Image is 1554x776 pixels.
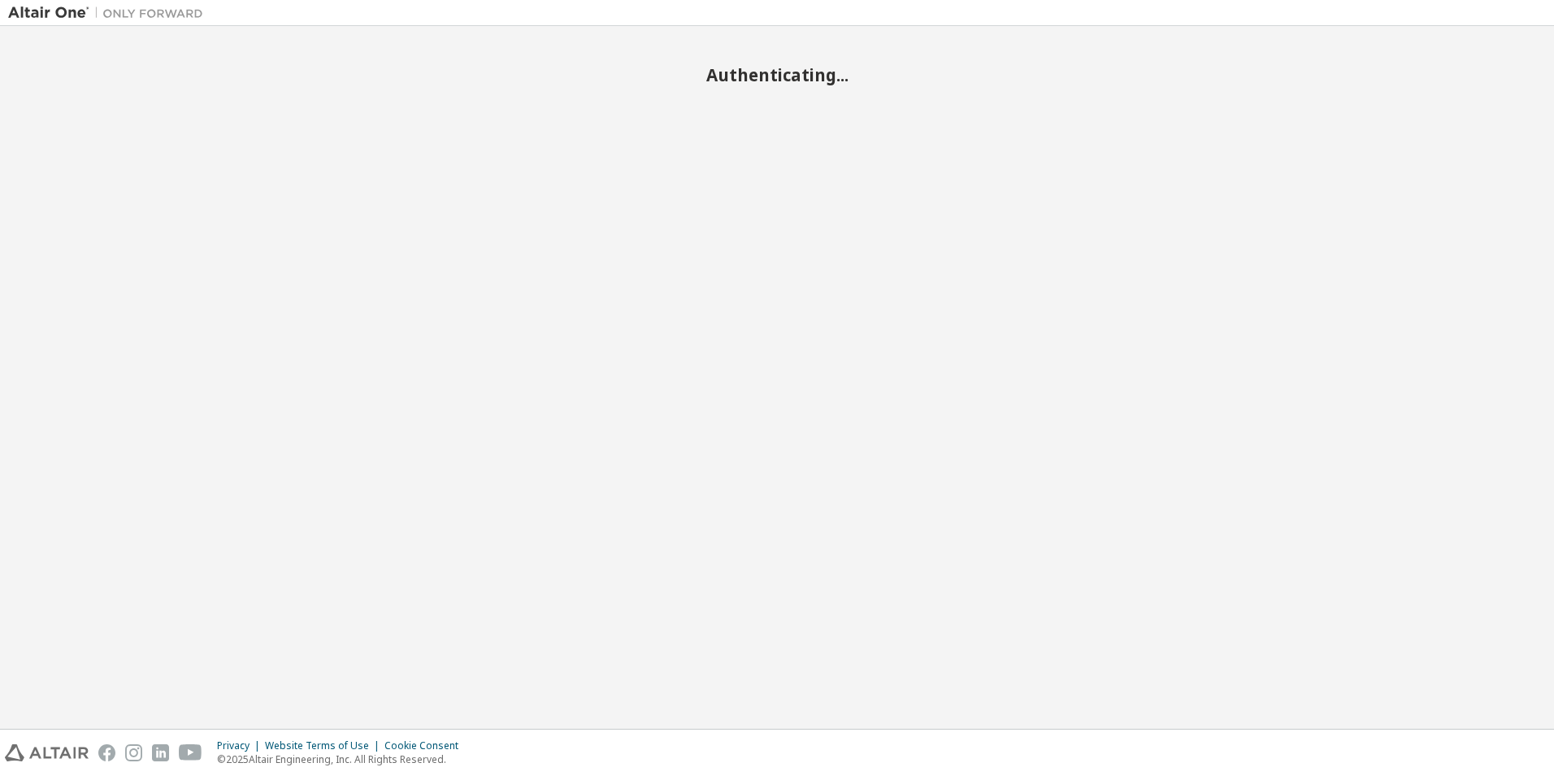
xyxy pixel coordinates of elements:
[179,744,202,761] img: youtube.svg
[217,752,468,766] p: © 2025 Altair Engineering, Inc. All Rights Reserved.
[8,64,1546,85] h2: Authenticating...
[5,744,89,761] img: altair_logo.svg
[217,739,265,752] div: Privacy
[152,744,169,761] img: linkedin.svg
[265,739,384,752] div: Website Terms of Use
[125,744,142,761] img: instagram.svg
[384,739,468,752] div: Cookie Consent
[98,744,115,761] img: facebook.svg
[8,5,211,21] img: Altair One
